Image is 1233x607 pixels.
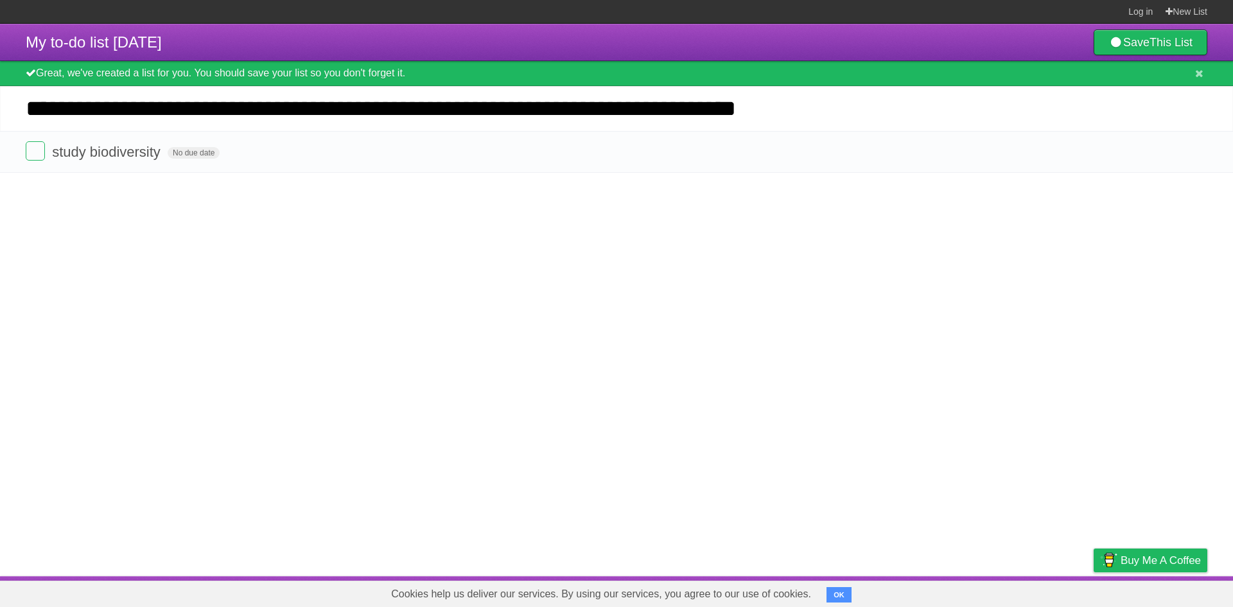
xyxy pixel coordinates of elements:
a: About [923,579,950,604]
span: No due date [168,147,220,159]
a: Privacy [1077,579,1110,604]
a: Terms [1033,579,1062,604]
img: Buy me a coffee [1100,549,1117,571]
a: Buy me a coffee [1094,549,1207,572]
label: Done [26,141,45,161]
button: OK [826,587,852,603]
span: study biodiversity [52,144,164,160]
a: SaveThis List [1094,30,1207,55]
span: Cookies help us deliver our services. By using our services, you agree to our use of cookies. [378,581,824,607]
a: Developers [965,579,1017,604]
span: Buy me a coffee [1121,549,1201,572]
a: Suggest a feature [1126,579,1207,604]
span: My to-do list [DATE] [26,33,162,51]
b: This List [1150,36,1193,49]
